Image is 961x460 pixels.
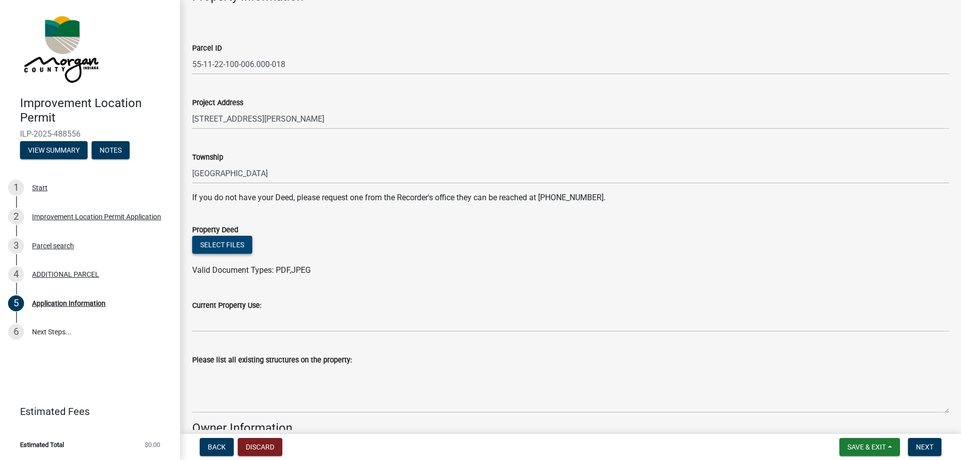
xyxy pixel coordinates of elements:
wm-modal-confirm: Summary [20,147,88,155]
p: If you do not have your Deed, please request one from the Recorder's office they can be reached a... [192,192,949,204]
button: Notes [92,141,130,159]
label: Township [192,154,223,161]
div: Parcel search [32,242,74,249]
button: Next [908,438,941,456]
a: Estimated Fees [8,401,164,421]
label: Property Deed [192,227,238,234]
button: Back [200,438,234,456]
div: Application Information [32,300,106,307]
span: Save & Exit [847,443,886,451]
label: Parcel ID [192,45,222,52]
div: Improvement Location Permit Application [32,213,161,220]
label: Current Property Use: [192,302,261,309]
span: Estimated Total [20,441,64,448]
button: Save & Exit [839,438,900,456]
span: Back [208,443,226,451]
h4: Owner Information [192,421,949,435]
div: 5 [8,295,24,311]
img: Morgan County, Indiana [20,11,101,86]
div: 3 [8,238,24,254]
h4: Improvement Location Permit [20,96,172,125]
span: $0.00 [145,441,160,448]
label: Please list all existing structures on the property: [192,357,352,364]
span: Valid Document Types: PDF,JPEG [192,265,311,275]
button: Discard [238,438,282,456]
label: Project Address [192,100,243,107]
div: ADDITIONAL PARCEL [32,271,99,278]
span: ILP-2025-488556 [20,129,160,139]
div: 2 [8,209,24,225]
button: View Summary [20,141,88,159]
span: Next [916,443,933,451]
button: Select files [192,236,252,254]
div: 1 [8,180,24,196]
wm-modal-confirm: Notes [92,147,130,155]
div: Start [32,184,48,191]
div: 6 [8,324,24,340]
div: 4 [8,266,24,282]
